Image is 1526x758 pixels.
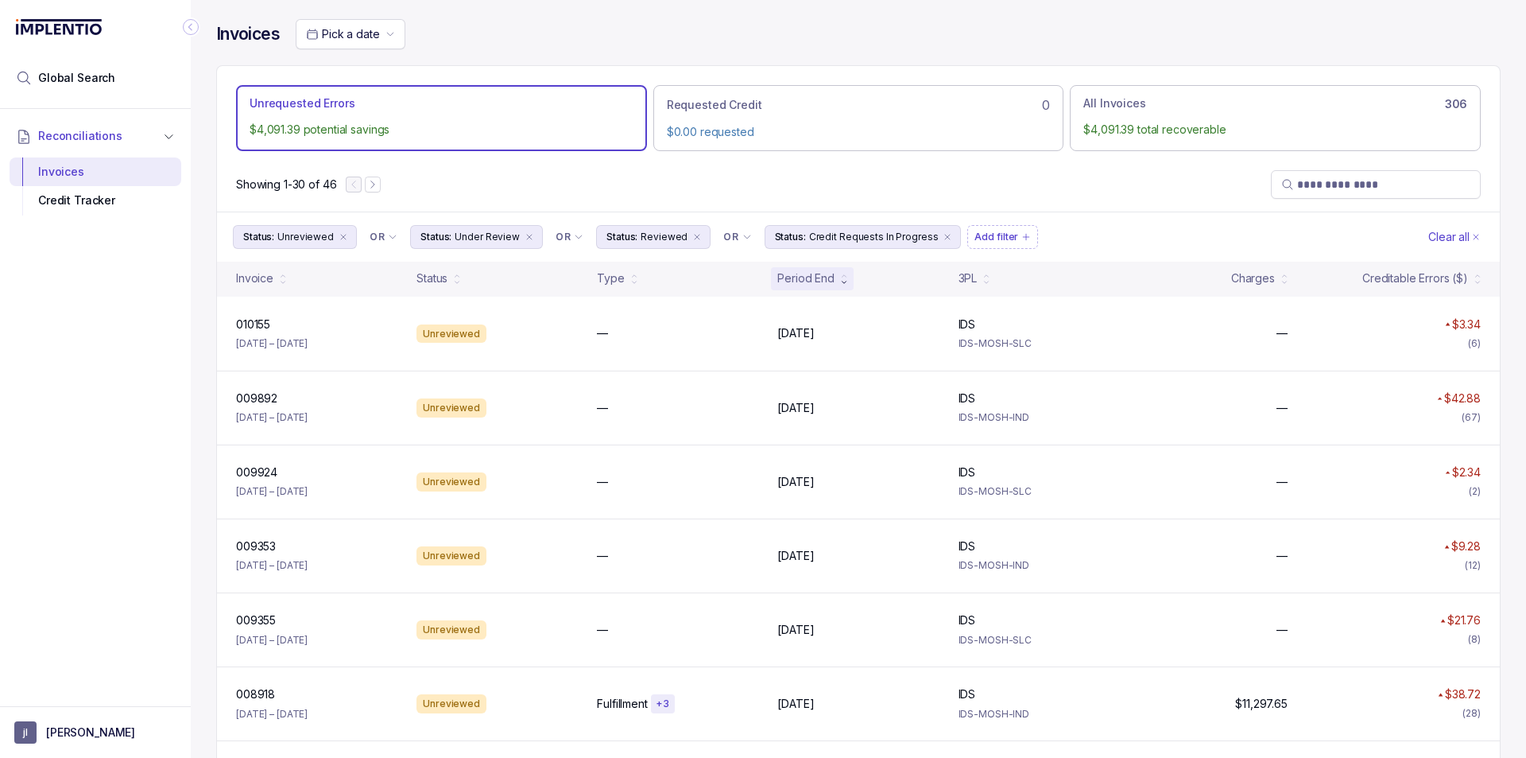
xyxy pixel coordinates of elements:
p: Add filter [974,229,1018,245]
p: [DATE] – [DATE] [236,410,308,426]
p: $21.76 [1447,612,1481,628]
p: — [597,325,608,341]
button: Filter Chip Unreviewed [233,225,357,249]
span: Global Search [38,70,115,86]
p: IDS-MOSH-SLC [959,632,1120,648]
p: $38.72 [1445,686,1481,702]
div: Unreviewed [416,398,486,418]
p: $4,091.39 total recoverable [1083,122,1467,138]
p: — [597,400,608,416]
div: Unreviewed [416,694,486,713]
p: [DATE] – [DATE] [236,484,308,500]
p: — [1276,622,1288,638]
div: Status [416,270,447,286]
p: [DATE] [777,696,814,712]
p: 009924 [236,465,277,480]
div: (6) [1468,336,1481,352]
div: Unreviewed [416,546,486,566]
div: 3PL [959,270,978,286]
p: — [1276,548,1288,564]
div: Unreviewed [416,472,486,492]
search: Date Range Picker [306,26,379,42]
p: Unrequested Errors [250,95,354,111]
span: User initials [14,721,37,744]
p: [DATE] [777,548,814,564]
button: Clear Filters [1425,225,1484,249]
p: $2.34 [1452,465,1481,480]
button: Filter Chip Connector undefined [363,226,404,248]
img: red pointer upwards [1444,545,1449,549]
p: Clear all [1428,229,1470,245]
p: OR [556,231,571,243]
h6: 306 [1445,98,1467,111]
ul: Action Tab Group [236,85,1481,150]
p: [DATE] [777,400,814,416]
div: Remaining page entries [236,177,336,192]
button: Reconciliations [10,119,181,154]
button: User initials[PERSON_NAME] [14,721,176,744]
button: Filter Chip Credit Requests In Progress [765,225,962,249]
p: Status: [243,229,274,245]
img: red pointer upwards [1445,322,1450,326]
div: remove content [691,231,703,243]
button: Filter Chip Under Review [410,225,543,249]
button: Filter Chip Reviewed [596,225,711,249]
p: Status: [775,229,806,245]
p: — [1276,474,1288,490]
img: red pointer upwards [1437,397,1442,401]
img: red pointer upwards [1445,471,1450,475]
p: [DATE] – [DATE] [236,706,308,722]
div: remove content [523,231,536,243]
div: Type [597,270,624,286]
p: [DATE] – [DATE] [236,558,308,573]
p: IDS [959,686,976,702]
div: 0 [667,95,1051,115]
h4: Invoices [216,23,280,45]
p: IDS-MOSH-IND [959,706,1120,722]
p: IDS [959,317,976,332]
div: Collapse Icon [181,17,200,37]
p: Fulfillment [597,696,647,712]
button: Filter Chip Connector undefined [549,226,590,248]
p: $11,297.65 [1235,696,1288,712]
li: Filter Chip Add filter [967,225,1038,249]
p: — [597,474,608,490]
p: Status: [606,229,637,245]
p: IDS-MOSH-SLC [959,484,1120,500]
p: $42.88 [1444,391,1481,406]
p: IDS [959,538,976,554]
p: IDS-MOSH-SLC [959,336,1120,352]
p: Showing 1-30 of 46 [236,177,336,192]
p: Credit Requests In Progress [809,229,939,245]
button: Filter Chip Connector undefined [717,226,757,248]
p: 008918 [236,686,275,702]
p: [DATE] – [DATE] [236,632,308,648]
p: $0.00 requested [667,124,1051,140]
p: 009355 [236,612,276,628]
div: (8) [1468,632,1481,647]
p: $9.28 [1451,538,1481,554]
p: Unreviewed [277,229,334,245]
div: (67) [1462,410,1481,426]
p: [DATE] [777,325,814,341]
p: 009353 [236,538,276,554]
p: — [597,622,608,638]
div: (28) [1462,706,1481,721]
div: Invoices [22,157,168,186]
div: remove content [337,231,350,243]
div: Unreviewed [416,620,486,639]
p: — [1276,400,1288,416]
div: (12) [1465,558,1481,573]
p: 009892 [236,391,277,406]
li: Filter Chip Connector undefined [723,231,751,243]
div: (2) [1469,484,1481,500]
p: Requested Credit [667,97,762,113]
div: Invoice [236,270,273,286]
p: IDS-MOSH-IND [959,410,1120,426]
p: Under Review [455,229,520,245]
div: Creditable Errors ($) [1362,270,1468,286]
span: Reconciliations [38,128,122,144]
p: All Invoices [1083,95,1145,111]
